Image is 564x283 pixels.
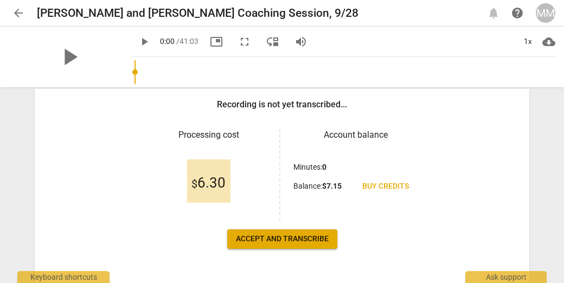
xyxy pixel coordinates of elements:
[354,177,418,196] a: Buy credits
[217,98,347,111] h3: Recording is not yet transcribed...
[322,182,342,190] b: $ 7.15
[291,32,311,52] button: Volume
[542,35,555,48] span: cloud_download
[362,181,409,192] span: Buy credits
[160,37,175,46] span: 0:00
[207,32,226,52] button: Picture in picture
[294,35,307,48] span: volume_up
[17,271,110,283] div: Keyboard shortcuts
[266,35,279,48] span: move_down
[511,7,524,20] span: help
[55,43,84,71] span: play_arrow
[176,37,198,46] span: / 41:03
[227,229,337,249] button: Accept and transcribe
[37,7,358,20] h2: [PERSON_NAME] and [PERSON_NAME] Coaching Session, 9/28
[293,128,418,141] h3: Account balance
[238,35,251,48] span: fullscreen
[508,3,527,23] a: Help
[191,175,226,191] span: 6.30
[210,35,223,48] span: picture_in_picture
[263,32,283,52] button: View player as separate pane
[235,32,254,52] button: Fullscreen
[517,33,538,50] div: 1x
[293,162,326,173] p: Minutes :
[293,181,342,192] p: Balance :
[146,128,271,141] h3: Processing cost
[191,177,197,190] span: $
[138,35,151,48] span: play_arrow
[465,271,547,283] div: Ask support
[236,234,329,245] span: Accept and transcribe
[322,163,326,171] b: 0
[12,7,25,20] span: arrow_back
[536,3,555,23] button: MM
[134,32,154,52] button: Play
